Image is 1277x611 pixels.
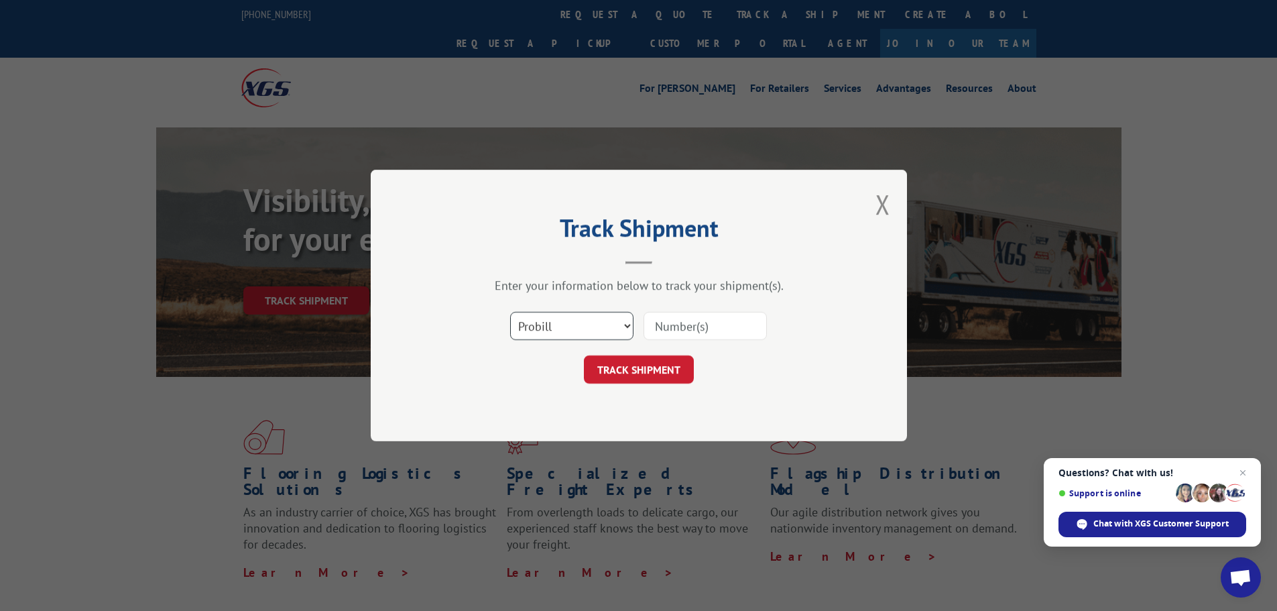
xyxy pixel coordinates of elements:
[584,355,694,384] button: TRACK SHIPMENT
[1221,557,1261,598] div: Open chat
[875,186,890,222] button: Close modal
[644,312,767,340] input: Number(s)
[1058,488,1171,498] span: Support is online
[1058,467,1246,478] span: Questions? Chat with us!
[438,219,840,244] h2: Track Shipment
[438,278,840,293] div: Enter your information below to track your shipment(s).
[1093,518,1229,530] span: Chat with XGS Customer Support
[1058,512,1246,537] div: Chat with XGS Customer Support
[1235,465,1251,481] span: Close chat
